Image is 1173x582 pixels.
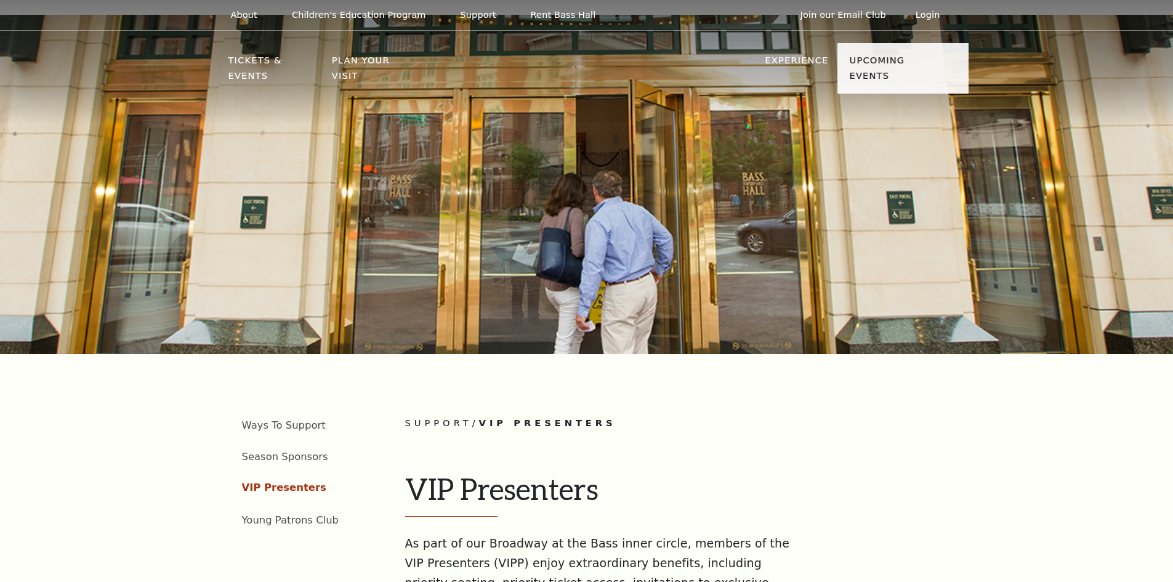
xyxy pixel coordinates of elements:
[405,471,969,517] h1: VIP Presenters
[405,418,472,428] span: Support
[242,419,326,431] a: Ways To Support
[461,10,496,20] p: Support
[531,10,596,20] p: Rent Bass Hall
[242,451,328,463] a: Season Sponsors
[850,53,945,91] p: Upcoming Events
[765,53,828,75] p: Experience
[405,416,969,431] p: /
[292,10,426,20] p: Children's Education Program
[479,418,616,428] span: VIP Presenters
[228,53,324,91] p: Tickets & Events
[242,514,339,526] a: Young Patrons Club
[242,482,326,493] a: VIP Presenters
[231,10,257,20] p: About
[332,53,418,91] p: Plan Your Visit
